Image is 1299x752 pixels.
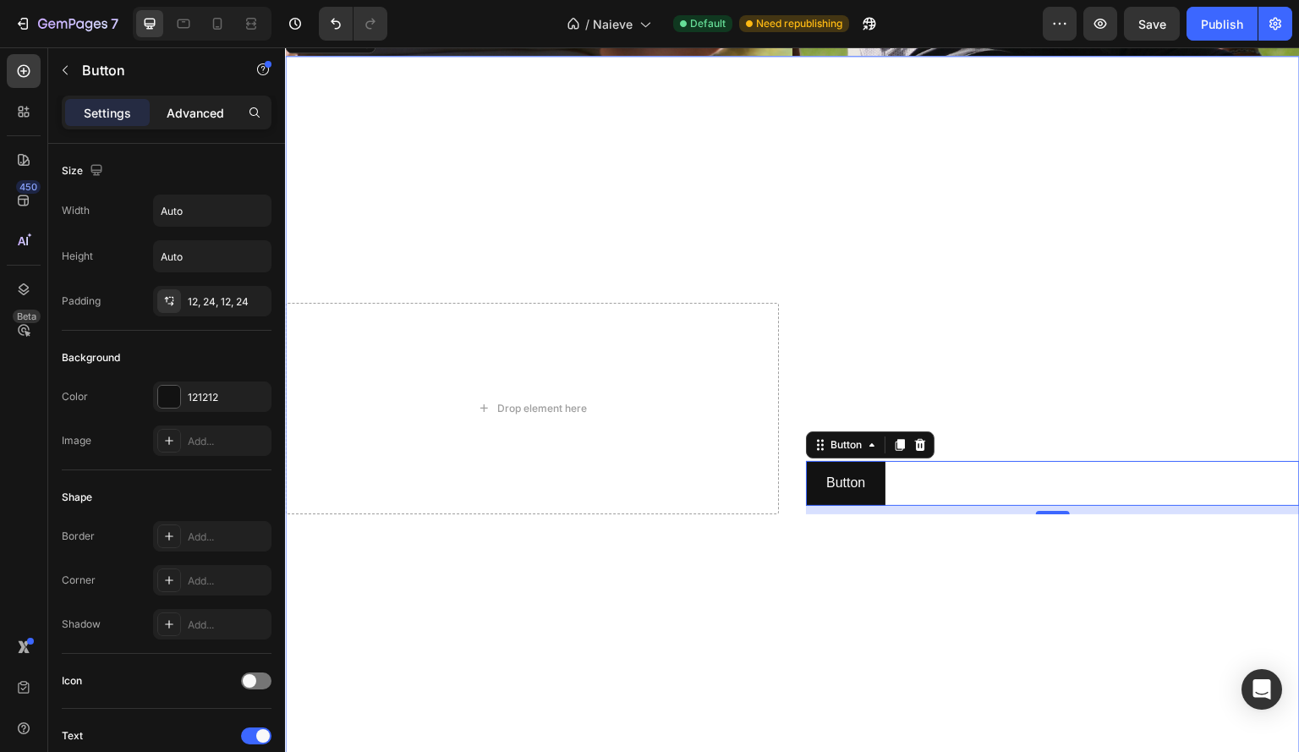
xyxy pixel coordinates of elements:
[62,249,93,264] div: Height
[62,433,91,448] div: Image
[319,7,387,41] div: Undo/Redo
[593,15,633,33] span: Naieve
[188,530,267,545] div: Add...
[188,294,267,310] div: 12, 24, 12, 24
[62,490,92,505] div: Shape
[62,617,101,632] div: Shadow
[154,241,271,272] input: Auto
[541,424,580,448] p: Button
[188,574,267,589] div: Add...
[212,354,302,368] div: Drop element here
[1138,17,1166,31] span: Save
[154,195,271,226] input: Auto
[84,104,131,122] p: Settings
[285,47,1299,752] iframe: Design area
[62,203,90,218] div: Width
[62,673,82,689] div: Icon
[16,180,41,194] div: 450
[523,257,1013,359] p: Inspired by nature, designed for life
[690,16,726,31] span: Default
[62,389,88,404] div: Color
[521,414,600,458] button: <p>Button</p>
[756,16,842,31] span: Need republishing
[82,60,226,80] p: Button
[188,618,267,633] div: Add...
[62,160,107,183] div: Size
[1241,669,1282,710] div: Open Intercom Messenger
[542,390,580,405] div: Button
[111,14,118,34] p: 7
[523,370,1013,395] p: Welcome to Naieve Activewear
[13,310,41,323] div: Beta
[62,573,96,588] div: Corner
[188,390,267,405] div: 121212
[62,294,101,309] div: Padding
[62,529,95,544] div: Border
[188,434,267,449] div: Add...
[585,15,589,33] span: /
[167,104,224,122] p: Advanced
[1201,15,1243,33] div: Publish
[7,7,126,41] button: 7
[62,350,120,365] div: Background
[62,728,83,744] div: Text
[1187,7,1258,41] button: Publish
[1124,7,1180,41] button: Save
